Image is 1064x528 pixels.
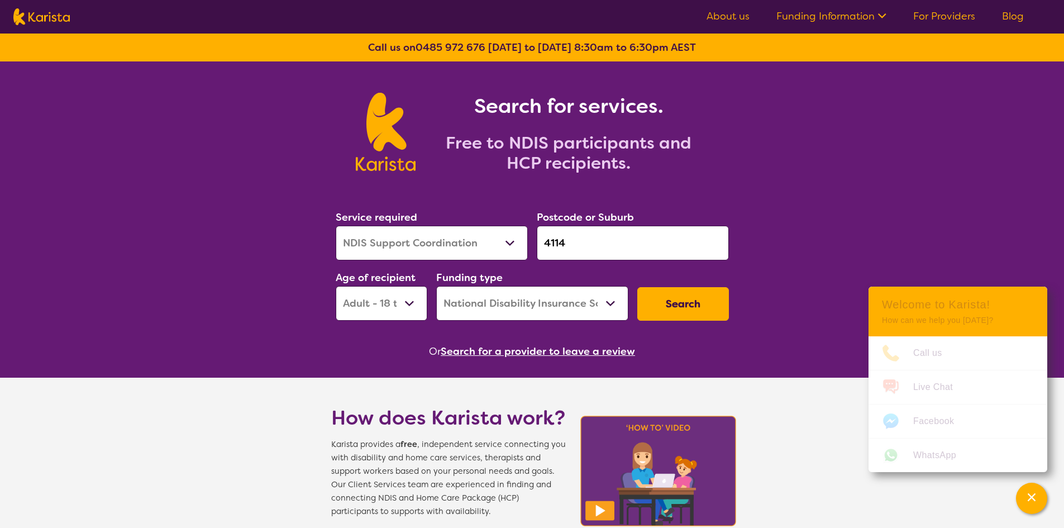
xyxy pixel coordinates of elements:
[336,271,416,284] label: Age of recipient
[869,336,1047,472] ul: Choose channel
[331,438,566,519] span: Karista provides a , independent service connecting you with disability and home care services, t...
[537,226,729,260] input: Type
[368,41,696,54] b: Call us on [DATE] to [DATE] 8:30am to 6:30pm AEST
[1016,483,1047,514] button: Channel Menu
[637,287,729,321] button: Search
[913,447,970,464] span: WhatsApp
[882,316,1034,325] p: How can we help you [DATE]?
[537,211,634,224] label: Postcode or Suburb
[869,287,1047,472] div: Channel Menu
[336,211,417,224] label: Service required
[1002,9,1024,23] a: Blog
[882,298,1034,311] h2: Welcome to Karista!
[913,345,956,361] span: Call us
[776,9,886,23] a: Funding Information
[441,343,635,360] button: Search for a provider to leave a review
[429,133,708,173] h2: Free to NDIS participants and HCP recipients.
[869,439,1047,472] a: Web link opens in a new tab.
[429,343,441,360] span: Or
[331,405,566,431] h1: How does Karista work?
[707,9,750,23] a: About us
[13,8,70,25] img: Karista logo
[429,93,708,120] h1: Search for services.
[416,41,485,54] a: 0485 972 676
[400,439,417,450] b: free
[913,413,967,430] span: Facebook
[356,93,416,171] img: Karista logo
[913,9,975,23] a: For Providers
[913,379,966,396] span: Live Chat
[436,271,503,284] label: Funding type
